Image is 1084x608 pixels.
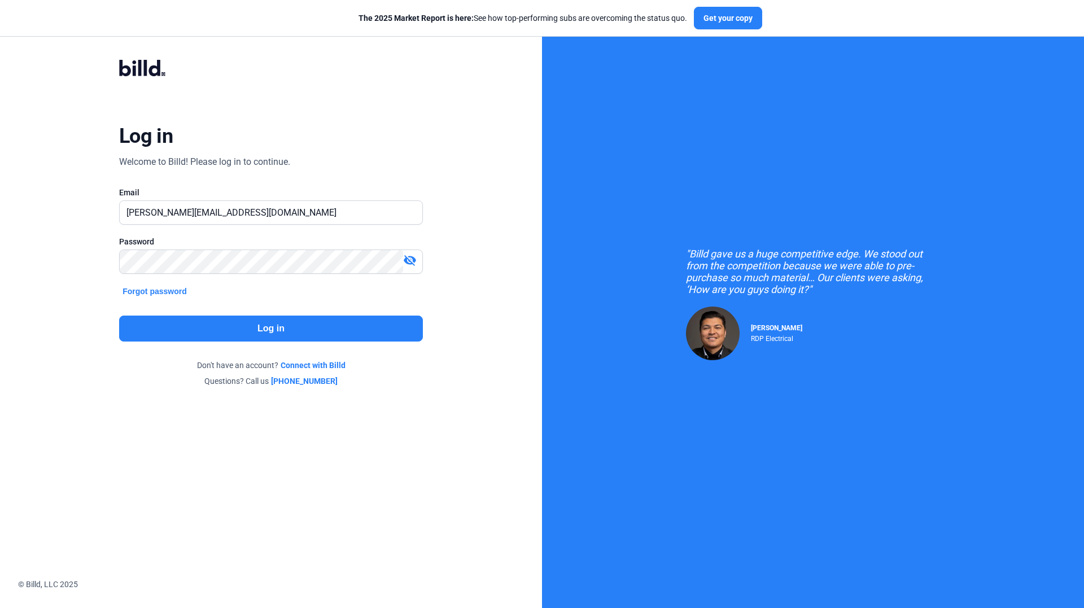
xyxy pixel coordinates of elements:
[281,360,346,371] a: Connect with Billd
[119,187,423,198] div: Email
[686,307,740,360] img: Raul Pacheco
[403,253,417,267] mat-icon: visibility_off
[359,14,474,23] span: The 2025 Market Report is here:
[359,12,687,24] div: See how top-performing subs are overcoming the status quo.
[686,248,940,295] div: "Billd gave us a huge competitive edge. We stood out from the competition because we were able to...
[119,316,423,342] button: Log in
[119,375,423,387] div: Questions? Call us
[119,285,190,298] button: Forgot password
[119,236,423,247] div: Password
[751,324,802,332] span: [PERSON_NAME]
[119,360,423,371] div: Don't have an account?
[271,375,338,387] a: [PHONE_NUMBER]
[119,124,173,148] div: Log in
[694,7,762,29] button: Get your copy
[119,155,290,169] div: Welcome to Billd! Please log in to continue.
[751,332,802,343] div: RDP Electrical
